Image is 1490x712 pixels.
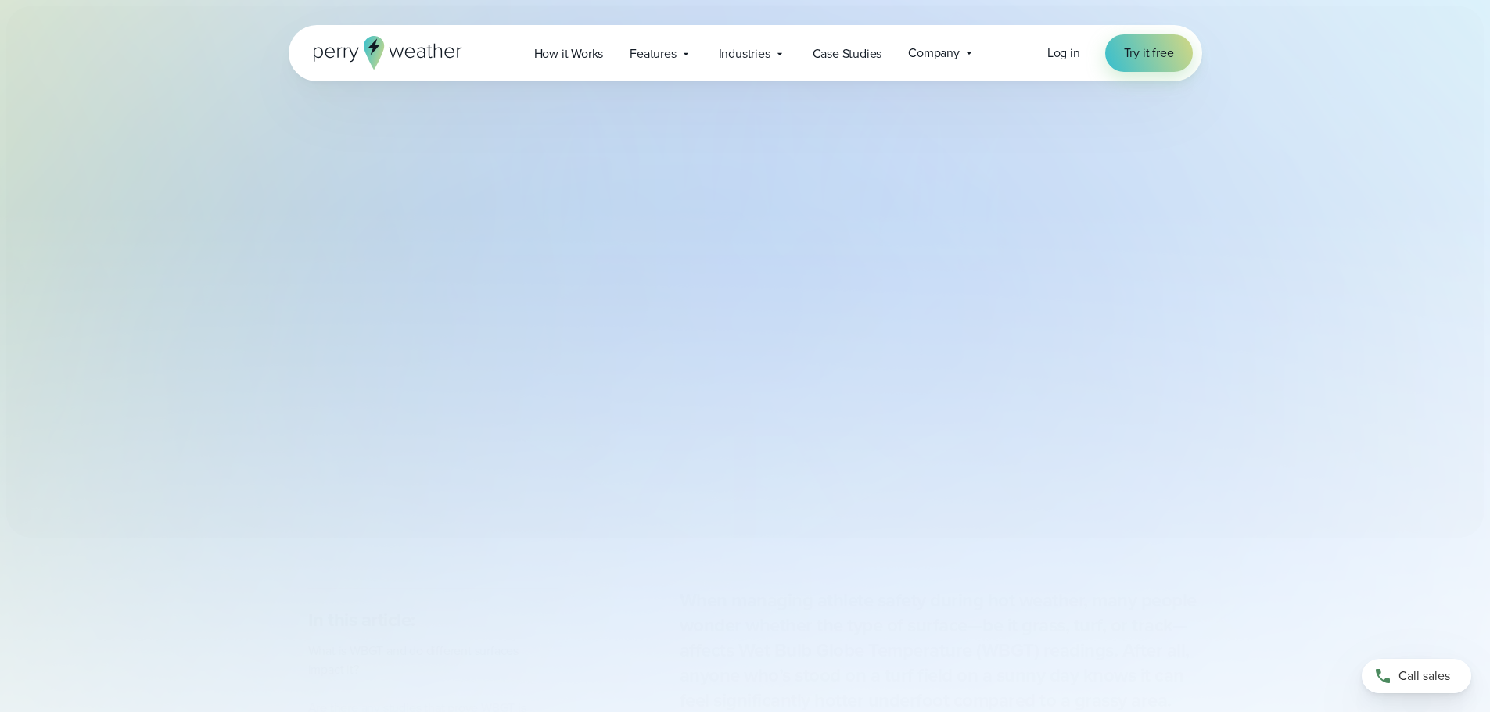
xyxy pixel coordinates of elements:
[1398,667,1450,685] span: Call sales
[1047,44,1080,62] span: Log in
[813,45,882,63] span: Case Studies
[799,38,896,70] a: Case Studies
[719,45,770,63] span: Industries
[534,45,604,63] span: How it Works
[1047,44,1080,63] a: Log in
[521,38,617,70] a: How it Works
[1124,44,1174,63] span: Try it free
[630,45,676,63] span: Features
[908,44,960,63] span: Company
[1362,659,1471,693] a: Call sales
[1105,34,1193,72] a: Try it free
